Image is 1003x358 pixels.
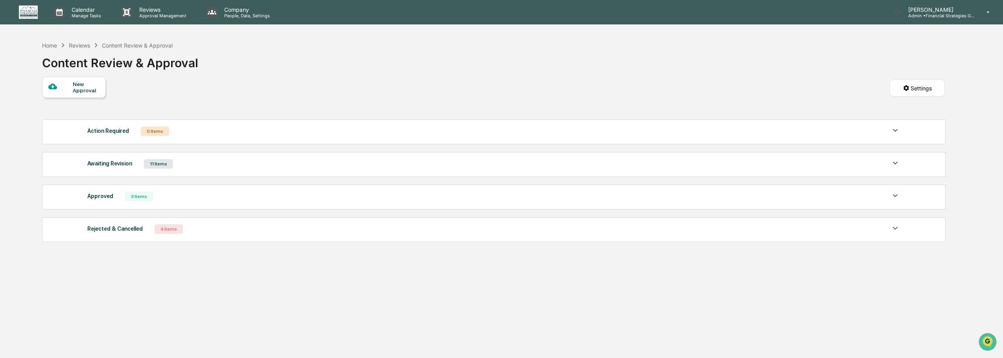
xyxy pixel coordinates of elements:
[218,6,274,13] p: Company
[141,127,169,136] div: 0 Items
[16,99,51,107] span: Preclearance
[891,158,900,168] img: caret
[73,81,99,94] div: New Approval
[891,191,900,200] img: caret
[87,224,143,234] div: Rejected & Cancelled
[8,60,22,74] img: 1746055101610-c473b297-6a78-478c-a979-82029cc54cd1
[125,192,153,201] div: 3 Items
[102,42,173,49] div: Content Review & Approval
[57,100,63,106] div: 🗄️
[27,60,129,68] div: Start new chat
[54,96,101,110] a: 🗄️Attestations
[65,6,105,13] p: Calendar
[65,99,98,107] span: Attestations
[27,68,100,74] div: We're available if you need us!
[8,17,143,29] p: How can we help?
[134,62,143,72] button: Start new chat
[218,13,274,18] p: People, Data, Settings
[144,159,173,169] div: 11 Items
[42,50,198,70] div: Content Review & Approval
[87,126,129,136] div: Action Required
[8,100,14,106] div: 🖐️
[902,6,975,13] p: [PERSON_NAME]
[16,114,50,122] span: Data Lookup
[902,13,975,18] p: Admin • Financial Strategies Group (FSG)
[891,224,900,233] img: caret
[8,115,14,121] div: 🔎
[65,13,105,18] p: Manage Tasks
[69,42,90,49] div: Reviews
[78,133,95,139] span: Pylon
[155,224,183,234] div: 4 Items
[42,42,57,49] div: Home
[87,158,132,169] div: Awaiting Revision
[5,111,53,125] a: 🔎Data Lookup
[891,126,900,135] img: caret
[55,133,95,139] a: Powered byPylon
[19,6,38,19] img: logo
[5,96,54,110] a: 🖐️Preclearance
[133,6,190,13] p: Reviews
[978,332,999,353] iframe: Open customer support
[890,79,945,97] button: Settings
[133,13,190,18] p: Approval Management
[87,191,113,201] div: Approved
